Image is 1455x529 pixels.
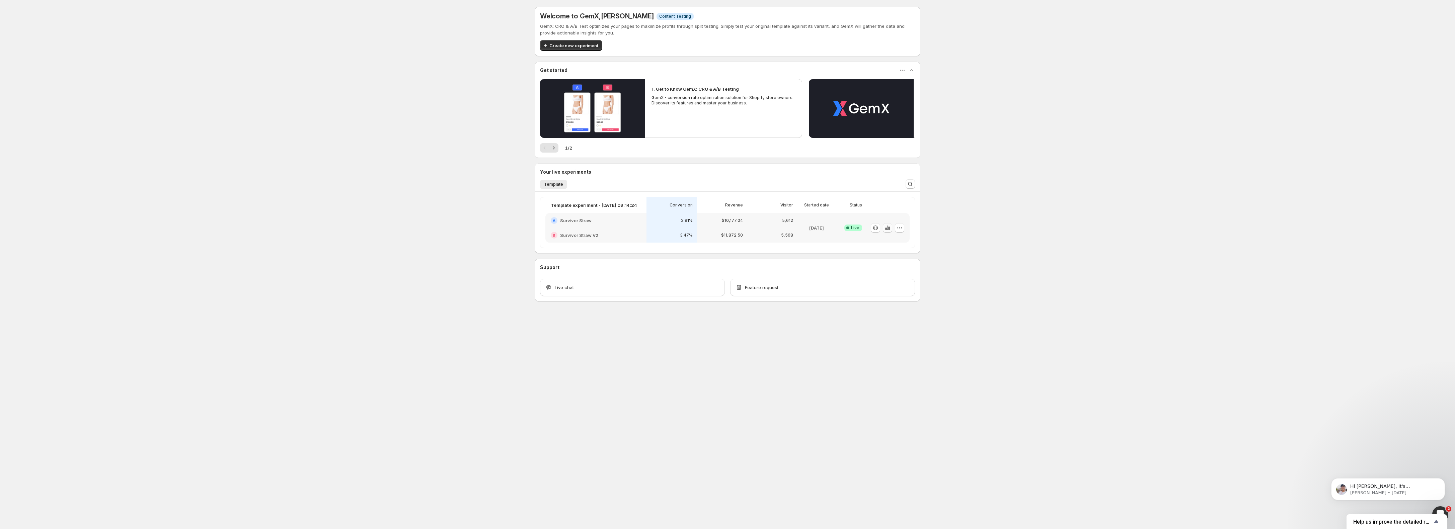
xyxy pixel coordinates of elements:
[659,14,691,19] span: Content Testing
[540,143,558,153] nav: Pagination
[781,233,793,238] p: 5,568
[906,179,915,189] button: Search and filter results
[809,225,824,231] p: [DATE]
[782,218,793,223] p: 5,612
[681,218,693,223] p: 2.91%
[29,26,116,32] p: Message from Antony, sent 2d ago
[29,19,112,91] span: Hi [PERSON_NAME], It's [PERSON_NAME] again, hope you are doing well 😊 I Just wanted to follow up ...
[850,202,862,208] p: Status
[721,233,743,238] p: $11,872.50
[680,233,693,238] p: 3.47%
[1446,506,1451,512] span: 2
[804,202,829,208] p: Started date
[725,202,743,208] p: Revenue
[553,233,555,237] h2: B
[652,86,739,92] h2: 1. Get to Know GemX: CRO & A/B Testing
[540,67,567,74] h3: Get started
[551,202,637,208] p: Template experiment - [DATE] 09:14:24
[540,23,915,36] p: GemX: CRO & A/B Test optimizes your pages to maximize profits through split testing. Simply test ...
[540,169,591,175] h3: Your live experiments
[555,284,574,291] span: Live chat
[565,145,572,151] span: 1 / 2
[544,182,563,187] span: Template
[780,202,793,208] p: Visitor
[722,218,743,223] p: $10,177.04
[540,12,654,20] h5: Welcome to GemX
[652,95,795,106] p: GemX - conversion rate optimization solution for Shopify store owners. Discover its features and ...
[540,40,602,51] button: Create new experiment
[549,42,598,49] span: Create new experiment
[549,143,558,153] button: Next
[1353,518,1440,526] button: Show survey - Help us improve the detailed report for A/B campaigns
[809,79,914,138] button: Play video
[851,225,859,231] span: Live
[1353,519,1432,525] span: Help us improve the detailed report for A/B campaigns
[540,79,645,138] button: Play video
[670,202,693,208] p: Conversion
[560,232,598,239] h2: Survivor Straw V2
[560,217,592,224] h2: Survivor Straw
[599,12,654,20] span: , [PERSON_NAME]
[540,264,559,271] h3: Support
[745,284,778,291] span: Feature request
[1432,506,1448,522] iframe: Intercom live chat
[553,218,555,223] h2: A
[1321,464,1455,511] iframe: Intercom notifications message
